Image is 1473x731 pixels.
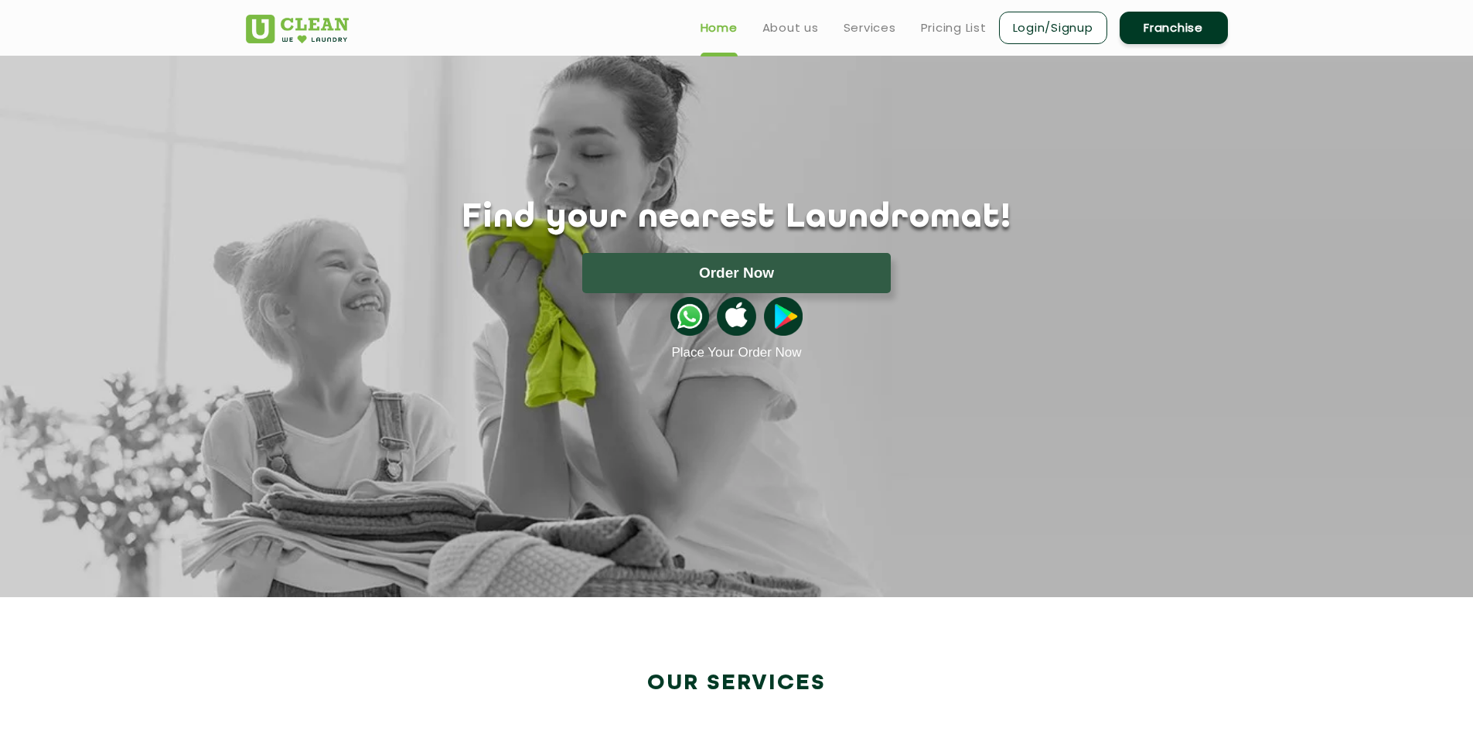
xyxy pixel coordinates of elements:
a: Pricing List [921,19,987,37]
h1: Find your nearest Laundromat! [234,199,1239,237]
a: Home [701,19,738,37]
button: Order Now [582,253,891,293]
img: whatsappicon.png [670,297,709,336]
a: About us [762,19,819,37]
a: Franchise [1120,12,1228,44]
a: Services [844,19,896,37]
img: UClean Laundry and Dry Cleaning [246,15,349,43]
h2: Our Services [246,671,1228,696]
a: Login/Signup [999,12,1107,44]
img: apple-icon.png [717,297,755,336]
a: Place Your Order Now [671,345,801,360]
img: playstoreicon.png [764,297,803,336]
